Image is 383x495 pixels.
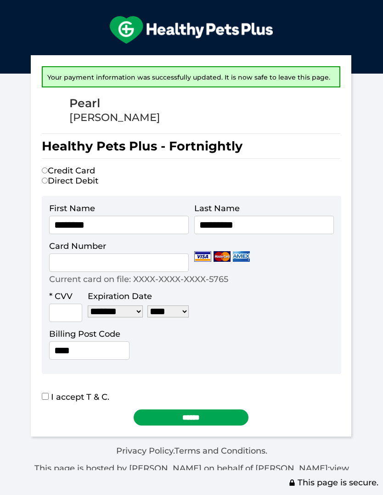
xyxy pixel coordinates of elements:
[116,446,173,456] a: Privacy Policy
[49,291,73,301] label: * CVV
[49,241,106,251] label: Card Number
[47,73,330,81] span: Your payment information was successfully updated. It is now safe to leave this page.
[49,274,228,284] p: Current card on file: XXXX-XXXX-XXXX-5765
[194,251,211,262] img: Visa
[69,96,160,111] div: Pearl
[104,463,349,483] a: view more information.
[42,166,95,176] label: Credit Card
[42,167,48,173] input: Credit Card
[194,203,240,213] label: Last Name
[31,446,352,483] div: . .
[233,251,250,262] img: Amex
[288,478,378,488] span: This page is secure.
[42,393,49,400] input: I accept T & C.
[42,178,48,184] input: Direct Debit
[69,111,160,124] div: [PERSON_NAME]
[42,133,340,159] h1: Healthy Pets Plus - Fortnightly
[49,203,95,213] label: First Name
[49,329,120,339] label: Billing Post Code
[42,176,98,186] label: Direct Debit
[88,291,152,301] label: Expiration Date
[175,446,265,456] a: Terms and Conditions
[214,251,231,262] img: Mastercard
[42,392,109,402] label: I accept T & C.
[31,463,352,483] p: This page is hosted by [PERSON_NAME] on behalf of [PERSON_NAME]; Maxio LLC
